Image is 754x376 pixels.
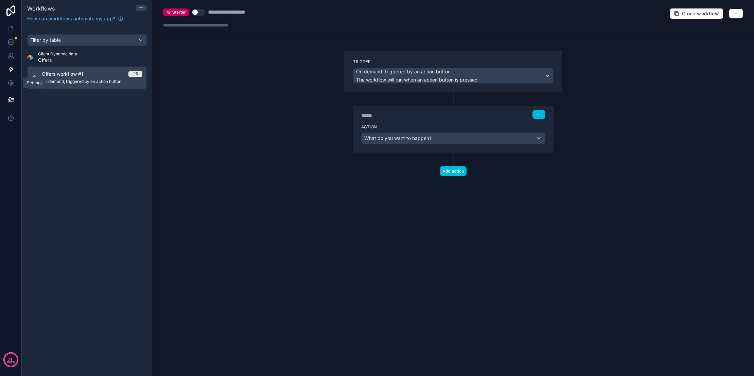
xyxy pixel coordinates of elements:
label: Trigger [353,59,554,65]
span: The workflow will run when an action button is pressed [356,77,478,83]
span: On demand, triggered by an action button [356,68,451,75]
span: Clone workflow [682,11,719,17]
div: Settings [27,80,42,86]
button: On demand, triggered by an action buttonThe workflow will run when an action button is pressed [353,68,554,84]
label: Action [361,124,545,130]
p: days [7,359,15,364]
span: Starter [172,10,186,15]
span: How can workflows automate my app? [27,15,115,22]
button: What do you want to happen? [361,132,545,144]
button: Clone workflow [669,8,723,19]
p: 9 [9,356,12,363]
a: How can workflows automate my app? [24,15,126,22]
span: Workflows [27,5,55,12]
span: What do you want to happen? [364,135,432,141]
button: Add action [440,166,467,176]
